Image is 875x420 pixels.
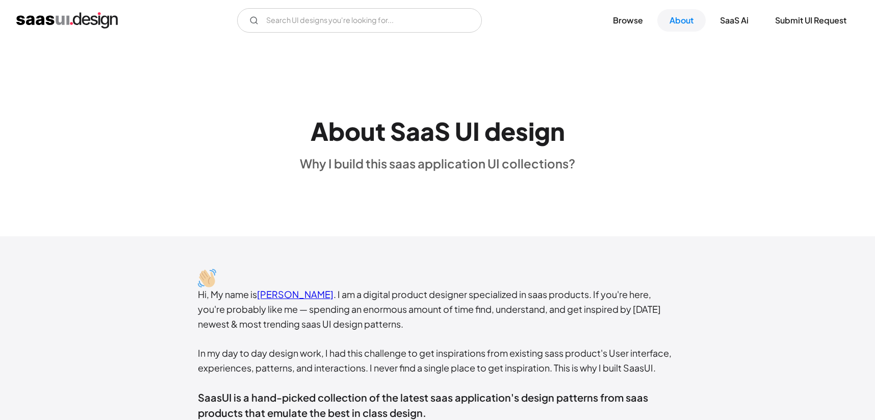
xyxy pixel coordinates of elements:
[708,9,761,32] a: SaaS Ai
[257,288,333,300] a: [PERSON_NAME]
[657,9,706,32] a: About
[237,8,482,33] form: Email Form
[763,9,859,32] a: Submit UI Request
[16,12,118,29] a: home
[311,116,565,146] h1: About SaaS UI design
[198,391,648,419] span: SaasUI is a hand-picked collection of the latest saas application's design patterns from saas pro...
[237,8,482,33] input: Search UI designs you're looking for...
[601,9,655,32] a: Browse
[300,156,575,171] div: Why I build this saas application UI collections?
